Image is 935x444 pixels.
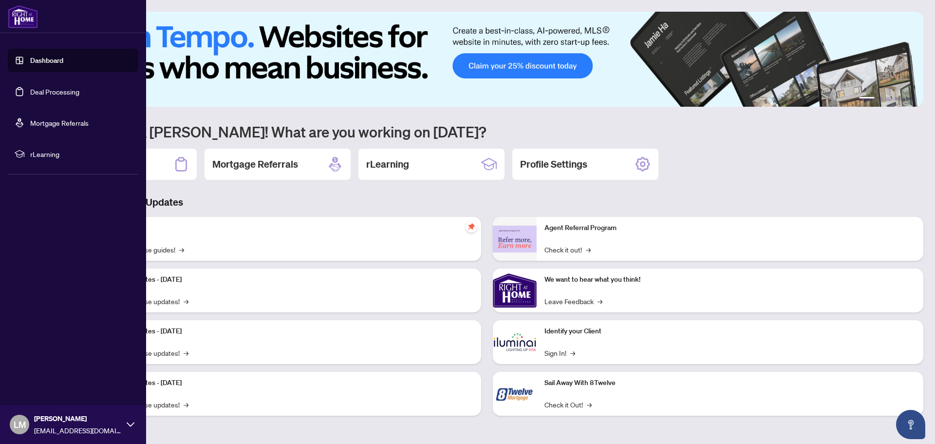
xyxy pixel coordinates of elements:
a: Dashboard [30,56,63,65]
span: → [184,296,188,307]
button: 2 [879,97,882,101]
span: pushpin [466,221,477,232]
span: → [586,244,591,255]
span: [PERSON_NAME] [34,413,122,424]
a: Check it out!→ [544,244,591,255]
h1: Welcome back [PERSON_NAME]! What are you working on [DATE]? [51,122,923,141]
h2: rLearning [366,157,409,171]
button: 1 [859,97,875,101]
p: Platform Updates - [DATE] [102,326,473,337]
span: → [184,399,188,410]
h2: Profile Settings [520,157,587,171]
img: logo [8,5,38,28]
a: Check it Out!→ [544,399,592,410]
span: → [570,347,575,358]
span: rLearning [30,149,131,159]
p: We want to hear what you think! [544,274,916,285]
a: Deal Processing [30,87,79,96]
span: → [179,244,184,255]
button: Open asap [896,410,925,439]
img: Identify your Client [493,320,537,364]
img: Sail Away With 8Twelve [493,372,537,416]
a: Mortgage Referrals [30,118,89,127]
h3: Brokerage & Industry Updates [51,195,923,209]
span: [EMAIL_ADDRESS][DOMAIN_NAME] [34,425,122,436]
span: → [184,347,188,358]
a: Leave Feedback→ [544,296,602,307]
button: 6 [910,97,914,101]
p: Sail Away With 8Twelve [544,378,916,388]
span: → [587,399,592,410]
span: LM [14,418,26,431]
span: → [598,296,602,307]
a: Sign In!→ [544,347,575,358]
p: Platform Updates - [DATE] [102,378,473,388]
p: Agent Referral Program [544,223,916,233]
p: Platform Updates - [DATE] [102,274,473,285]
h2: Mortgage Referrals [212,157,298,171]
p: Identify your Client [544,326,916,337]
p: Self-Help [102,223,473,233]
img: Slide 0 [51,12,923,107]
button: 5 [902,97,906,101]
img: Agent Referral Program [493,226,537,252]
button: 3 [886,97,890,101]
img: We want to hear what you think! [493,269,537,312]
button: 4 [894,97,898,101]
